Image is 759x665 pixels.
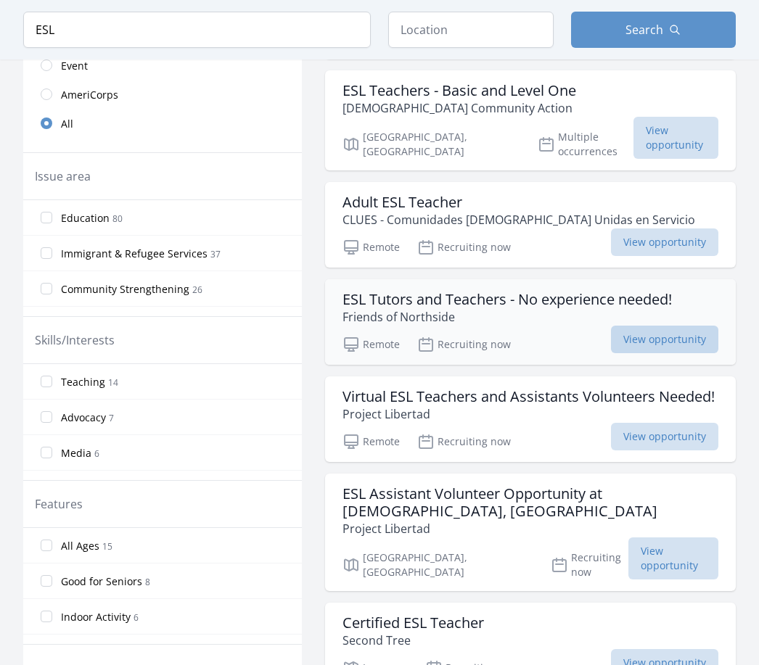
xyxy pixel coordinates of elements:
[94,447,99,460] span: 6
[61,117,73,131] span: All
[342,433,400,450] p: Remote
[35,495,83,513] legend: Features
[61,410,106,425] span: Advocacy
[342,99,576,117] p: [DEMOGRAPHIC_DATA] Community Action
[342,550,533,579] p: [GEOGRAPHIC_DATA], [GEOGRAPHIC_DATA]
[325,70,736,170] a: ESL Teachers - Basic and Level One [DEMOGRAPHIC_DATA] Community Action [GEOGRAPHIC_DATA], [GEOGRA...
[342,614,484,632] h3: Certified ESL Teacher
[134,611,139,624] span: 6
[342,291,672,308] h3: ESL Tutors and Teachers - No experience needed!
[611,228,718,256] span: View opportunity
[210,248,221,260] span: 37
[23,12,371,48] input: Keyword
[342,130,520,159] p: [GEOGRAPHIC_DATA], [GEOGRAPHIC_DATA]
[23,109,302,138] a: All
[342,194,695,211] h3: Adult ESL Teacher
[102,540,112,553] span: 15
[611,326,718,353] span: View opportunity
[325,474,736,591] a: ESL Assistant Volunteer Opportunity at [DEMOGRAPHIC_DATA], [GEOGRAPHIC_DATA] Project Libertad [GE...
[41,411,52,423] input: Advocacy 7
[61,610,131,624] span: Indoor Activity
[342,308,672,326] p: Friends of Northside
[61,375,105,389] span: Teaching
[41,611,52,622] input: Indoor Activity 6
[192,284,202,296] span: 26
[325,182,736,268] a: Adult ESL Teacher CLUES - Comunidades [DEMOGRAPHIC_DATA] Unidas en Servicio Remote Recruiting now...
[325,279,736,365] a: ESL Tutors and Teachers - No experience needed! Friends of Northside Remote Recruiting now View o...
[342,239,400,256] p: Remote
[61,282,189,297] span: Community Strengthening
[61,574,142,589] span: Good for Seniors
[342,211,695,228] p: CLUES - Comunidades [DEMOGRAPHIC_DATA] Unidas en Servicio
[551,550,628,579] p: Recruiting now
[23,51,302,80] a: Event
[41,212,52,223] input: Education 80
[35,168,91,185] legend: Issue area
[112,212,123,225] span: 80
[625,21,663,38] span: Search
[61,88,118,102] span: AmeriCorps
[342,388,715,405] h3: Virtual ESL Teachers and Assistants Volunteers Needed!
[61,539,99,553] span: All Ages
[342,336,400,353] p: Remote
[108,376,118,389] span: 14
[611,423,718,450] span: View opportunity
[388,12,554,48] input: Location
[342,520,718,537] p: Project Libertad
[41,283,52,294] input: Community Strengthening 26
[417,336,511,353] p: Recruiting now
[61,247,208,261] span: Immigrant & Refugee Services
[145,576,150,588] span: 8
[23,80,302,109] a: AmeriCorps
[571,12,737,48] button: Search
[41,447,52,458] input: Media 6
[628,537,718,579] span: View opportunity
[417,433,511,450] p: Recruiting now
[417,239,511,256] p: Recruiting now
[342,632,484,649] p: Second Tree
[61,211,110,226] span: Education
[35,331,115,349] legend: Skills/Interests
[342,405,715,423] p: Project Libertad
[41,376,52,387] input: Teaching 14
[61,59,88,73] span: Event
[41,540,52,551] input: All Ages 15
[342,82,576,99] h3: ESL Teachers - Basic and Level One
[41,575,52,587] input: Good for Seniors 8
[325,376,736,462] a: Virtual ESL Teachers and Assistants Volunteers Needed! Project Libertad Remote Recruiting now Vie...
[538,130,633,159] p: Multiple occurrences
[41,247,52,259] input: Immigrant & Refugee Services 37
[633,117,718,159] span: View opportunity
[342,485,718,520] h3: ESL Assistant Volunteer Opportunity at [DEMOGRAPHIC_DATA], [GEOGRAPHIC_DATA]
[61,446,91,460] span: Media
[109,412,114,424] span: 7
